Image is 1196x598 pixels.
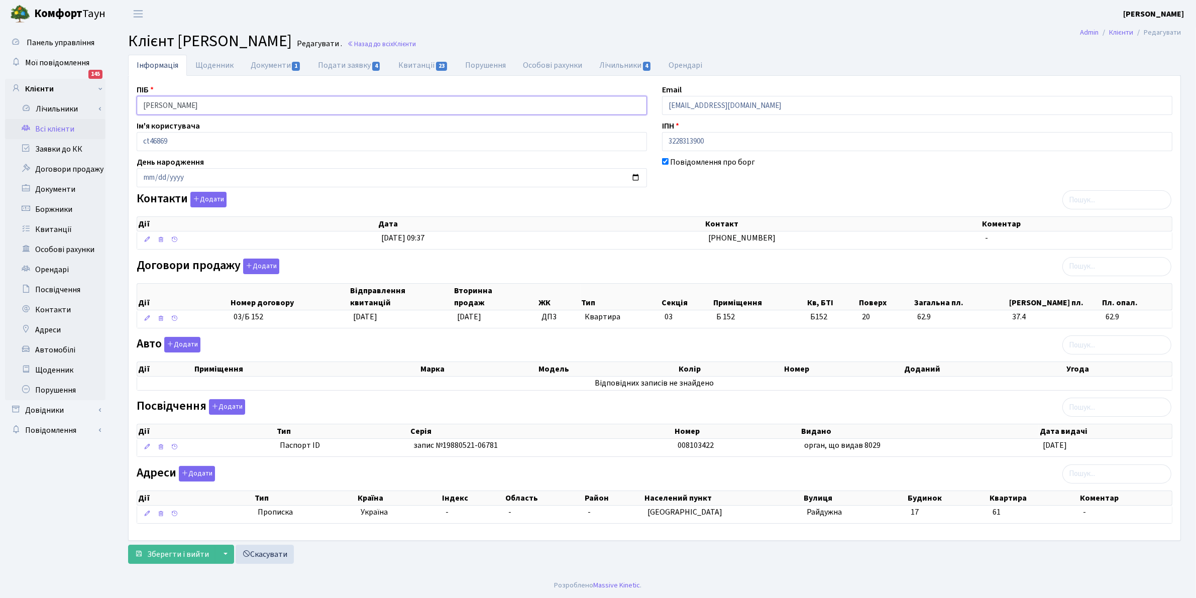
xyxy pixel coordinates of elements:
a: Адреси [5,320,105,340]
span: 23 [436,62,447,71]
th: Тип [581,284,661,310]
a: Панель управління [5,33,105,53]
th: [PERSON_NAME] пл. [1008,284,1101,310]
th: Угода [1065,362,1172,376]
img: logo.png [10,4,30,24]
span: Україна [361,507,437,518]
th: Вторинна продаж [453,284,537,310]
span: Панель управління [27,37,94,48]
th: Секція [661,284,712,310]
th: Вулиця [803,491,907,505]
a: Лічильники [591,55,660,76]
small: Редагувати . [295,39,342,49]
span: 03/Б 152 [234,311,263,322]
th: Поверх [858,284,913,310]
button: Переключити навігацію [126,6,151,22]
label: ПІБ [137,84,154,96]
th: Марка [419,362,538,376]
th: Номер [674,424,800,438]
th: Дії [137,284,230,310]
label: Повідомлення про борг [670,156,755,168]
b: Комфорт [34,6,82,22]
th: Коментар [981,217,1172,231]
span: 62.9 [918,311,1005,323]
a: Квитанції [5,219,105,240]
th: ЖК [537,284,580,310]
button: Посвідчення [209,399,245,415]
th: Населений пункт [643,491,803,505]
label: Посвідчення [137,399,245,415]
span: [GEOGRAPHIC_DATA] [647,507,722,518]
a: Автомобілі [5,340,105,360]
span: ДП3 [541,311,576,323]
a: Подати заявку [309,55,389,76]
a: Орендарі [661,55,711,76]
th: Приміщення [712,284,806,310]
a: Особові рахунки [514,55,591,76]
span: 61 [993,507,1001,518]
span: Клієнт [PERSON_NAME] [128,30,292,53]
th: Серія [409,424,674,438]
a: Інформація [128,55,187,76]
a: Admin [1080,27,1099,38]
a: Порушення [457,55,514,76]
label: День народження [137,156,204,168]
label: Договори продажу [137,259,279,274]
th: Дії [137,362,194,376]
span: Б152 [810,311,854,323]
a: Клієнти [5,79,105,99]
th: Тип [254,491,357,505]
th: Колір [678,362,783,376]
input: Пошук... [1062,335,1171,354]
th: Тип [276,424,409,438]
li: Редагувати [1133,27,1181,38]
a: Довідники [5,400,105,420]
span: 37.4 [1012,311,1097,323]
span: Райдужна [807,507,842,518]
nav: breadcrumb [1065,22,1196,43]
th: Країна [357,491,441,505]
th: Дата видачі [1039,424,1172,438]
a: Боржники [5,199,105,219]
div: 145 [88,70,102,79]
th: Загальна пл. [913,284,1008,310]
a: Massive Kinetic [594,580,640,590]
span: [DATE] 09:37 [381,232,424,244]
label: Email [662,84,682,96]
th: Дії [137,217,377,231]
a: [PERSON_NAME] [1123,8,1184,20]
th: Індекс [442,491,505,505]
a: Порушення [5,380,105,400]
th: Приміщення [194,362,419,376]
a: Додати [188,190,227,208]
span: Б 152 [716,311,735,322]
b: [PERSON_NAME] [1123,9,1184,20]
button: Адреси [179,466,215,482]
a: Договори продажу [5,159,105,179]
span: Паспорт ID [280,440,405,451]
span: 62.9 [1106,311,1168,323]
th: Кв, БТІ [806,284,858,310]
a: Назад до всіхКлієнти [347,39,416,49]
th: Видано [800,424,1039,438]
a: Особові рахунки [5,240,105,260]
a: Додати [241,257,279,274]
th: Модель [538,362,678,376]
span: 1 [292,62,300,71]
label: ІПН [662,120,679,132]
span: Клієнти [393,39,416,49]
label: Ім'я користувача [137,120,200,132]
span: орган, що видав 8029 [804,440,881,451]
span: - [446,507,449,518]
a: Додати [206,398,245,415]
span: запис №19880521-06781 [413,440,498,451]
input: Пошук... [1062,257,1171,276]
a: Документи [242,55,309,76]
input: Пошук... [1062,398,1171,417]
a: Щоденник [187,55,242,76]
th: Область [504,491,584,505]
button: Контакти [190,192,227,207]
a: Контакти [5,300,105,320]
div: Розроблено . [555,580,642,591]
span: [DATE] [353,311,377,322]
